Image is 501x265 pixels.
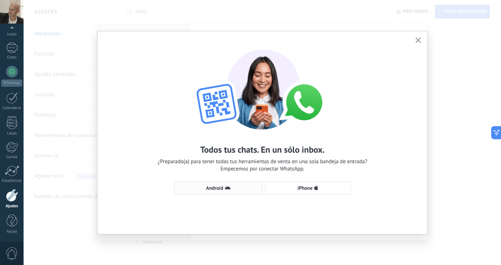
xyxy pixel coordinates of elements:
[1,55,22,60] div: Chats
[1,131,22,136] div: Listas
[1,204,22,209] div: Ajustes
[183,42,342,129] img: wa-lite-select-device.png
[1,229,22,234] div: Ayuda
[265,181,351,194] button: iPhone
[1,155,22,160] div: Correo
[1,178,22,183] div: Estadísticas
[158,158,367,173] span: ¿Preparado(a) para tener todas tus herramientas de venta en una sola bandeja de entrada? Empecemo...
[298,185,313,190] span: iPhone
[174,181,262,194] button: Android
[200,144,324,155] h2: Todos tus chats. En un sólo inbox.
[1,106,22,111] div: Calendario
[1,80,22,87] div: WhatsApp
[206,185,223,190] span: Android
